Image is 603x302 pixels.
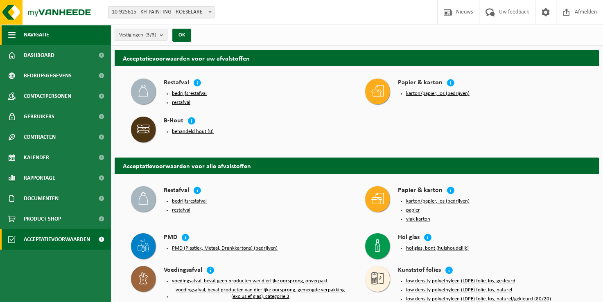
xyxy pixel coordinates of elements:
[24,209,61,229] span: Product Shop
[119,29,156,41] span: Vestigingen
[172,207,190,214] button: restafval
[108,7,214,18] span: 10-925615 - KH-PAINTING - ROESELARE
[406,198,470,205] button: karton/papier, los (bedrijven)
[398,186,443,196] h4: Papier & karton
[406,207,420,214] button: papier
[164,79,189,88] h4: Restafval
[115,29,167,41] button: Vestigingen(3/3)
[406,90,470,97] button: karton/papier, los (bedrijven)
[406,278,515,284] button: low density polyethyleen (LDPE) folie, los, gekleurd
[24,106,54,127] span: Gebruikers
[24,127,56,147] span: Contracten
[108,6,215,18] span: 10-925615 - KH-PAINTING - ROESELARE
[398,233,420,243] h4: Hol glas
[406,287,512,293] button: low density polyethyleen (LDPE) folie, los, naturel
[398,79,443,88] h4: Papier & karton
[172,99,190,106] button: restafval
[115,158,599,174] h2: Acceptatievoorwaarden voor alle afvalstoffen
[24,65,72,86] span: Bedrijfsgegevens
[172,287,349,300] button: voedingsafval, bevat producten van dierlijke oorsprong, gemengde verpakking (exclusief glas), cat...
[24,45,54,65] span: Dashboard
[24,147,49,168] span: Kalender
[115,50,599,66] h2: Acceptatievoorwaarden voor uw afvalstoffen
[164,266,202,275] h4: Voedingsafval
[406,245,469,252] button: hol glas, bont (huishoudelijk)
[24,25,49,45] span: Navigatie
[164,233,177,243] h4: PMD
[24,168,55,188] span: Rapportage
[164,117,183,126] h4: B-Hout
[164,186,189,196] h4: Restafval
[398,266,441,275] h4: Kunststof folies
[172,245,278,252] button: PMD (Plastiek, Metaal, Drankkartons) (bedrijven)
[172,278,327,284] button: voedingsafval, bevat geen producten van dierlijke oorsprong, onverpakt
[24,229,90,250] span: Acceptatievoorwaarden
[24,188,59,209] span: Documenten
[145,32,156,38] count: (3/3)
[406,216,430,223] button: vlak karton
[172,128,214,135] button: behandeld hout (B)
[172,90,207,97] button: bedrijfsrestafval
[172,198,207,205] button: bedrijfsrestafval
[172,29,191,42] button: OK
[24,86,71,106] span: Contactpersonen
